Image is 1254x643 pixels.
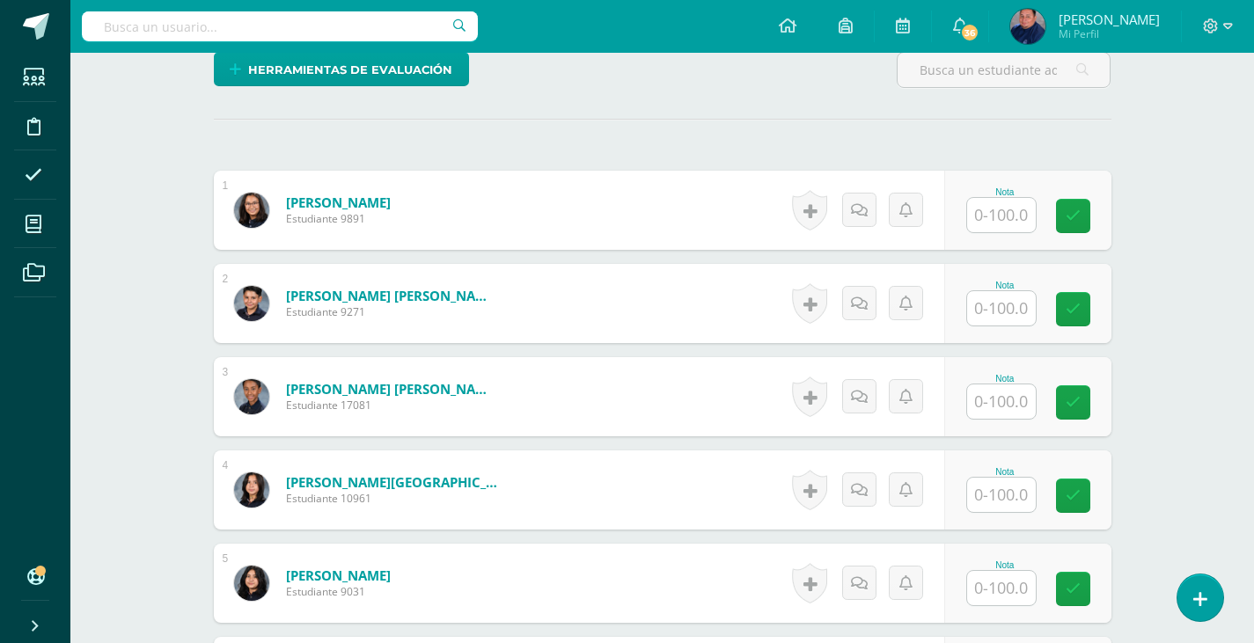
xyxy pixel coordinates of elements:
[966,281,1044,290] div: Nota
[1059,26,1160,41] span: Mi Perfil
[286,380,497,398] a: [PERSON_NAME] [PERSON_NAME]
[967,478,1036,512] input: 0-100.0
[1010,9,1045,44] img: ce600a27a9bd3a5bb764cf9e59a5973c.png
[286,584,391,599] span: Estudiante 9031
[234,566,269,601] img: d80966753044b4bbf9ec3496bf98855a.png
[967,291,1036,325] input: 0-100.0
[286,194,391,211] a: [PERSON_NAME]
[234,286,269,321] img: d2c2849f4bd7713b195db54323bcb55f.png
[286,491,497,506] span: Estudiante 10961
[286,287,497,304] a: [PERSON_NAME] [PERSON_NAME]
[967,198,1036,232] input: 0-100.0
[82,11,478,41] input: Busca un usuario...
[248,54,452,86] span: Herramientas de evaluación
[286,304,497,319] span: Estudiante 9271
[967,384,1036,419] input: 0-100.0
[1059,11,1160,28] span: [PERSON_NAME]
[286,211,391,226] span: Estudiante 9891
[234,472,269,508] img: cb3778a6bdbe89332648088c5eb13b63.png
[898,53,1110,87] input: Busca un estudiante aquí...
[966,467,1044,477] div: Nota
[966,374,1044,384] div: Nota
[214,52,469,86] a: Herramientas de evaluación
[967,571,1036,605] input: 0-100.0
[966,560,1044,570] div: Nota
[286,398,497,413] span: Estudiante 17081
[234,193,269,228] img: ade919e33f8468cf5140c4b568c690ac.png
[286,473,497,491] a: [PERSON_NAME][GEOGRAPHIC_DATA][PERSON_NAME]
[286,566,391,584] a: [PERSON_NAME]
[966,187,1044,197] div: Nota
[234,379,269,414] img: 72c040490894264ac0f2689e7eaf41e5.png
[960,23,979,42] span: 36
